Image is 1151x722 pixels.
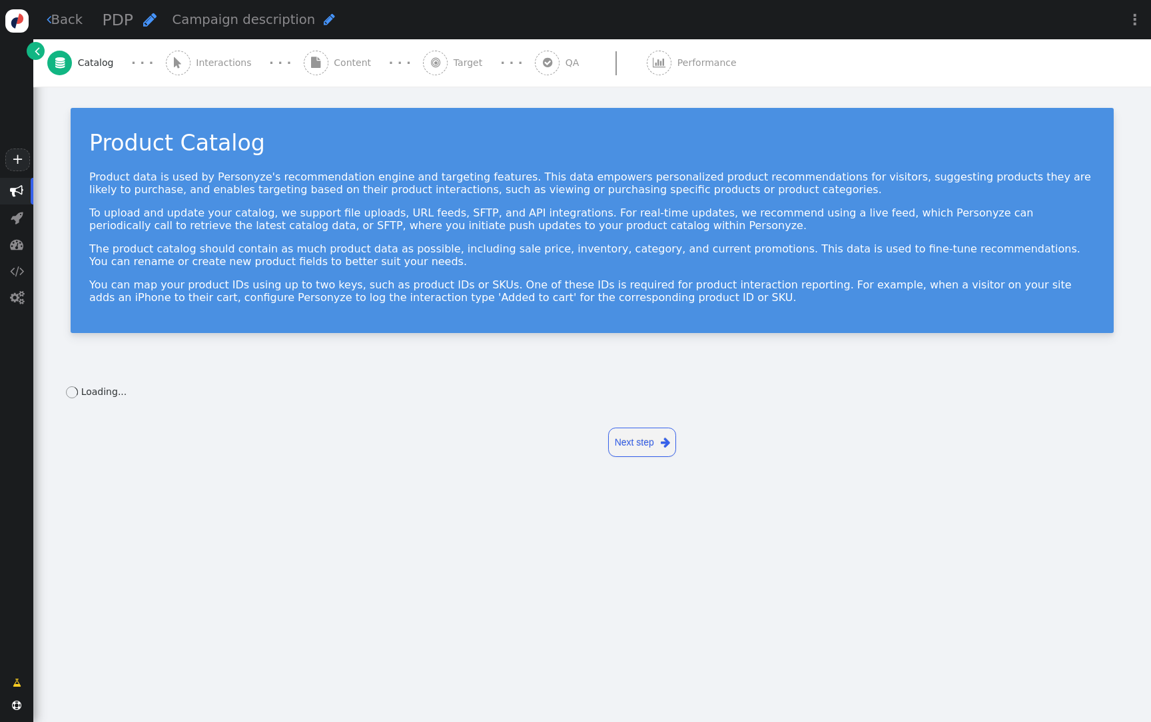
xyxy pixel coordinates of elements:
[5,149,29,171] a: +
[334,56,376,70] span: Content
[304,39,424,87] a:  Content · · ·
[143,12,157,27] span: 
[131,54,153,72] div: · · ·
[35,44,40,58] span: 
[3,671,31,695] a: 
[89,171,1095,196] p: Product data is used by Personyze's recommendation engine and targeting features. This data empow...
[78,56,119,70] span: Catalog
[311,57,320,68] span: 
[10,264,24,278] span: 
[47,13,51,26] span: 
[89,206,1095,232] p: To upload and update your catalog, we support file uploads, URL feeds, SFTP, and API integrations...
[89,242,1095,268] p: The product catalog should contain as much product data as possible, including sale price, invent...
[647,39,766,87] a:  Performance
[12,701,21,710] span: 
[89,278,1095,304] p: You can map your product IDs using up to two keys, such as product IDs or SKUs. One of these IDs ...
[389,54,411,72] div: · · ·
[454,56,488,70] span: Target
[677,56,742,70] span: Performance
[47,39,166,87] a:  Catalog · · ·
[89,127,1095,160] div: Product Catalog
[431,57,440,68] span: 
[27,42,45,60] a: 
[500,54,522,72] div: · · ·
[81,386,127,397] span: Loading...
[196,56,257,70] span: Interactions
[324,13,335,26] span: 
[173,12,316,27] span: Campaign description
[653,57,665,68] span: 
[566,56,585,70] span: QA
[10,184,23,198] span: 
[535,39,647,87] a:  QA
[10,238,23,251] span: 
[55,57,65,68] span: 
[5,9,29,33] img: logo-icon.svg
[47,10,83,29] a: Back
[13,676,21,690] span: 
[661,434,670,451] span: 
[10,291,24,304] span: 
[174,57,182,68] span: 
[103,11,133,29] span: PDP
[269,54,291,72] div: · · ·
[608,428,676,457] a: Next step
[166,39,304,87] a:  Interactions · · ·
[11,211,23,224] span: 
[543,57,552,68] span: 
[423,39,535,87] a:  Target · · ·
